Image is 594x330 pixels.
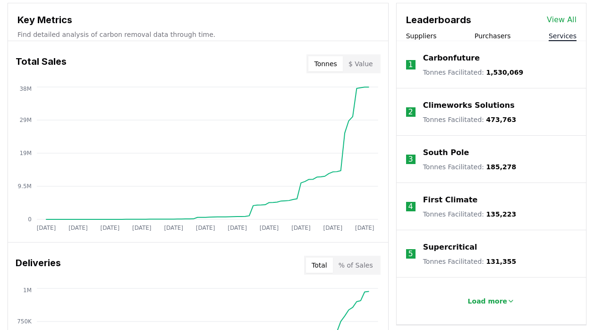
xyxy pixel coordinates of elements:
button: Tonnes [308,56,342,71]
tspan: [DATE] [37,225,56,231]
p: 4 [408,201,413,212]
button: Load more [460,292,523,311]
button: % of Sales [333,258,379,273]
tspan: [DATE] [101,225,120,231]
button: Total [306,258,333,273]
tspan: [DATE] [68,225,88,231]
p: 2 [408,106,413,118]
tspan: 750K [17,318,32,325]
button: Suppliers [406,31,437,41]
p: Tonnes Facilitated : [423,68,524,77]
tspan: 19M [19,150,32,156]
tspan: [DATE] [355,225,374,231]
span: 185,278 [486,163,516,171]
a: Carbonfuture [423,52,480,64]
tspan: 1M [23,287,32,294]
h3: Leaderboards [406,13,471,27]
tspan: [DATE] [196,225,215,231]
tspan: [DATE] [291,225,311,231]
button: Services [549,31,577,41]
h3: Total Sales [16,54,67,73]
a: Supercritical [423,242,477,253]
p: 3 [408,154,413,165]
a: First Climate [423,194,478,206]
button: Purchasers [475,31,511,41]
tspan: [DATE] [228,225,247,231]
button: $ Value [343,56,379,71]
tspan: 29M [19,117,32,123]
tspan: [DATE] [164,225,183,231]
p: 5 [408,248,413,260]
p: Tonnes Facilitated : [423,115,517,124]
p: Tonnes Facilitated : [423,209,517,219]
p: Find detailed analysis of carbon removal data through time. [17,30,379,39]
span: 473,763 [486,116,516,123]
span: 131,355 [486,258,516,265]
h3: Deliveries [16,256,61,275]
p: 1 [408,59,413,70]
tspan: 0 [28,216,32,223]
a: Climeworks Solutions [423,100,515,111]
tspan: [DATE] [323,225,343,231]
a: South Pole [423,147,469,158]
span: 1,530,069 [486,69,523,76]
a: View All [547,14,577,26]
tspan: 9.5M [18,183,32,190]
p: Load more [468,296,508,306]
tspan: [DATE] [260,225,279,231]
p: Tonnes Facilitated : [423,162,517,172]
tspan: [DATE] [132,225,152,231]
span: 135,223 [486,210,516,218]
p: Tonnes Facilitated : [423,257,517,266]
h3: Key Metrics [17,13,379,27]
tspan: 38M [19,86,32,92]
